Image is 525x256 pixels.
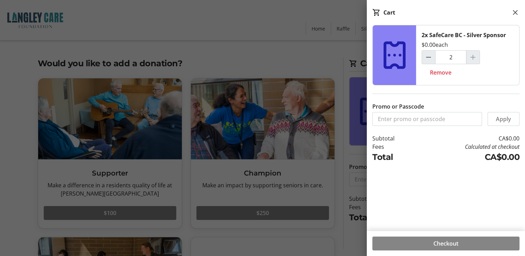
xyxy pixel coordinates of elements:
div: Cart [383,8,395,17]
div: $0.00 each [422,41,448,49]
td: Fees [372,143,415,151]
td: Total [372,151,415,163]
label: Promo or Passcode [372,102,424,111]
td: CA$0.00 [415,151,519,163]
button: Remove [422,66,460,79]
span: Remove [430,68,451,77]
span: Checkout [433,239,458,248]
td: Calculated at checkout [415,143,519,151]
button: Apply [488,112,519,126]
td: CA$0.00 [415,134,519,143]
button: Checkout [372,237,519,250]
td: Subtotal [372,134,415,143]
input: SafeCare BC - Silver Sponsor Quantity [435,50,466,64]
input: Enter promo or passcode [372,112,482,126]
span: Apply [496,115,511,123]
button: Decrement by one [422,51,435,64]
div: 2x SafeCare BC - Silver Sponsor [422,31,506,39]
